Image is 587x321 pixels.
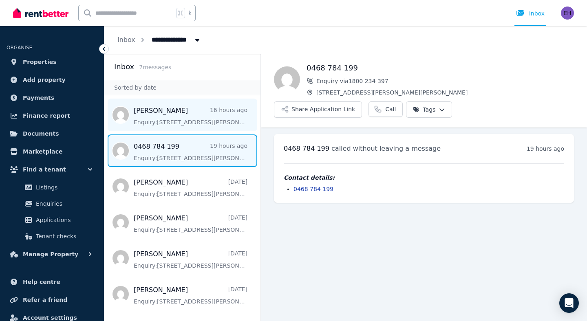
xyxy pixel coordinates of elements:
span: Manage Property [23,249,78,259]
span: Listings [36,182,91,192]
span: Properties [23,57,57,67]
img: Ed Harris [561,7,574,20]
span: Documents [23,129,59,139]
span: 0468 784 199 [284,145,329,152]
a: Applications [10,212,94,228]
span: Marketplace [23,147,62,156]
span: Payments [23,93,54,103]
a: [PERSON_NAME]16 hours agoEnquiry:[STREET_ADDRESS][PERSON_NAME][PERSON_NAME]. [134,106,247,126]
h4: Contact details: [284,174,564,182]
img: RentBetter [13,7,68,19]
a: Help centre [7,274,97,290]
nav: Breadcrumb [104,26,214,54]
span: Add property [23,75,66,85]
a: 0468 784 19919 hours agoEnquiry:[STREET_ADDRESS][PERSON_NAME][PERSON_NAME]. [134,142,247,162]
span: [STREET_ADDRESS][PERSON_NAME][PERSON_NAME] [316,88,574,97]
a: [PERSON_NAME][DATE]Enquiry:[STREET_ADDRESS][PERSON_NAME][PERSON_NAME]. [134,178,247,198]
a: [PERSON_NAME][DATE]Enquiry:[STREET_ADDRESS][PERSON_NAME][PERSON_NAME]. [134,249,247,270]
time: 19 hours ago [527,145,564,152]
span: Enquiries [36,199,91,209]
button: Tags [406,101,452,118]
button: Manage Property [7,246,97,262]
span: Tenant checks [36,231,91,241]
span: Applications [36,215,91,225]
a: 0468 784 199 [293,186,333,192]
span: Enquiry via 1800 234 397 [316,77,574,85]
span: Find a tenant [23,165,66,174]
a: Listings [10,179,94,196]
a: Add property [7,72,97,88]
span: Call [385,105,396,113]
a: Refer a friend [7,292,97,308]
span: Tags [413,106,435,114]
a: Tenant checks [10,228,94,244]
span: Finance report [23,111,70,121]
a: Call [369,101,403,117]
a: Finance report [7,108,97,124]
a: Enquiries [10,196,94,212]
a: Inbox [117,36,135,44]
button: Find a tenant [7,161,97,178]
span: ORGANISE [7,45,32,51]
span: k [188,10,191,16]
div: Open Intercom Messenger [559,293,579,313]
a: [PERSON_NAME][DATE]Enquiry:[STREET_ADDRESS][PERSON_NAME][PERSON_NAME]. [134,213,247,234]
span: Help centre [23,277,60,287]
span: 7 message s [139,64,171,70]
a: [PERSON_NAME][DATE]Enquiry:[STREET_ADDRESS][PERSON_NAME][PERSON_NAME]. [134,285,247,306]
a: Marketplace [7,143,97,160]
div: Inbox [516,9,545,18]
span: Refer a friend [23,295,67,305]
h2: Inbox [114,61,134,73]
a: Properties [7,54,97,70]
span: called without leaving a message [331,145,441,152]
div: Sorted by date [104,80,260,95]
button: Share Application Link [274,101,362,118]
img: 0468 784 199 [274,66,300,92]
h1: 0468 784 199 [307,62,574,74]
a: Payments [7,90,97,106]
a: Documents [7,125,97,142]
